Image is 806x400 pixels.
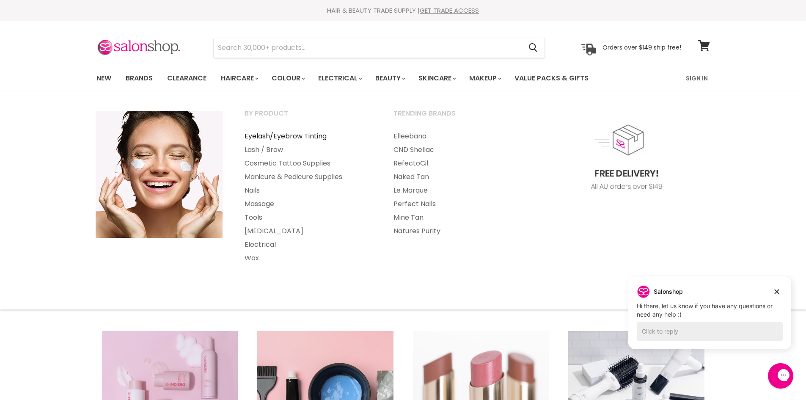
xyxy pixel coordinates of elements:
[383,107,530,128] a: Trending Brands
[119,69,159,87] a: Brands
[383,143,530,157] a: CND Shellac
[234,211,381,224] a: Tools
[234,107,381,128] a: By Product
[234,130,381,265] ul: Main menu
[86,6,721,15] div: HAIR & BEAUTY TRADE SUPPLY |
[383,130,530,238] ul: Main menu
[161,69,213,87] a: Clearance
[234,143,381,157] a: Lash / Brow
[234,251,381,265] a: Wax
[383,157,530,170] a: RefectoCil
[234,224,381,238] a: [MEDICAL_DATA]
[215,69,264,87] a: Haircare
[213,38,545,58] form: Product
[463,69,506,87] a: Makeup
[312,69,367,87] a: Electrical
[383,211,530,224] a: Mine Tan
[234,170,381,184] a: Manicure & Pedicure Supplies
[234,197,381,211] a: Massage
[234,238,381,251] a: Electrical
[383,184,530,197] a: Le Marque
[383,224,530,238] a: Natures Purity
[234,130,381,143] a: Eyelash/Eyebrow Tinting
[602,44,681,51] p: Orders over $149 ship free!
[90,69,118,87] a: New
[234,157,381,170] a: Cosmetic Tattoo Supplies
[622,275,798,362] iframe: Gorgias live chat campaigns
[383,197,530,211] a: Perfect Nails
[265,69,310,87] a: Colour
[90,66,638,91] ul: Main menu
[681,69,713,87] a: Sign In
[412,69,461,87] a: Skincare
[383,130,530,143] a: Elleebana
[369,69,410,87] a: Beauty
[508,69,595,87] a: Value Packs & Gifts
[383,170,530,184] a: Naked Tan
[764,360,798,392] iframe: Gorgias live chat messenger
[522,38,545,58] button: Search
[234,184,381,197] a: Nails
[86,66,721,91] nav: Main
[420,6,479,15] a: GET TRADE ACCESS
[214,38,522,58] input: Search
